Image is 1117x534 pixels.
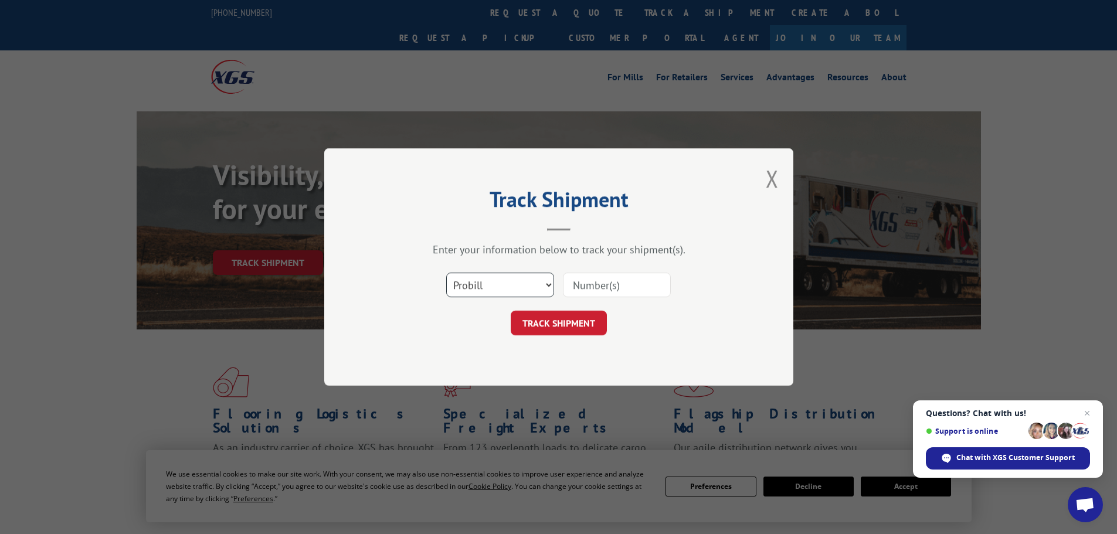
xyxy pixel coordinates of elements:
[383,243,735,256] div: Enter your information below to track your shipment(s).
[511,311,607,335] button: TRACK SHIPMENT
[926,427,1024,436] span: Support is online
[956,453,1075,463] span: Chat with XGS Customer Support
[926,447,1090,470] span: Chat with XGS Customer Support
[766,163,779,194] button: Close modal
[1068,487,1103,522] a: Open chat
[383,191,735,213] h2: Track Shipment
[926,409,1090,418] span: Questions? Chat with us!
[563,273,671,297] input: Number(s)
